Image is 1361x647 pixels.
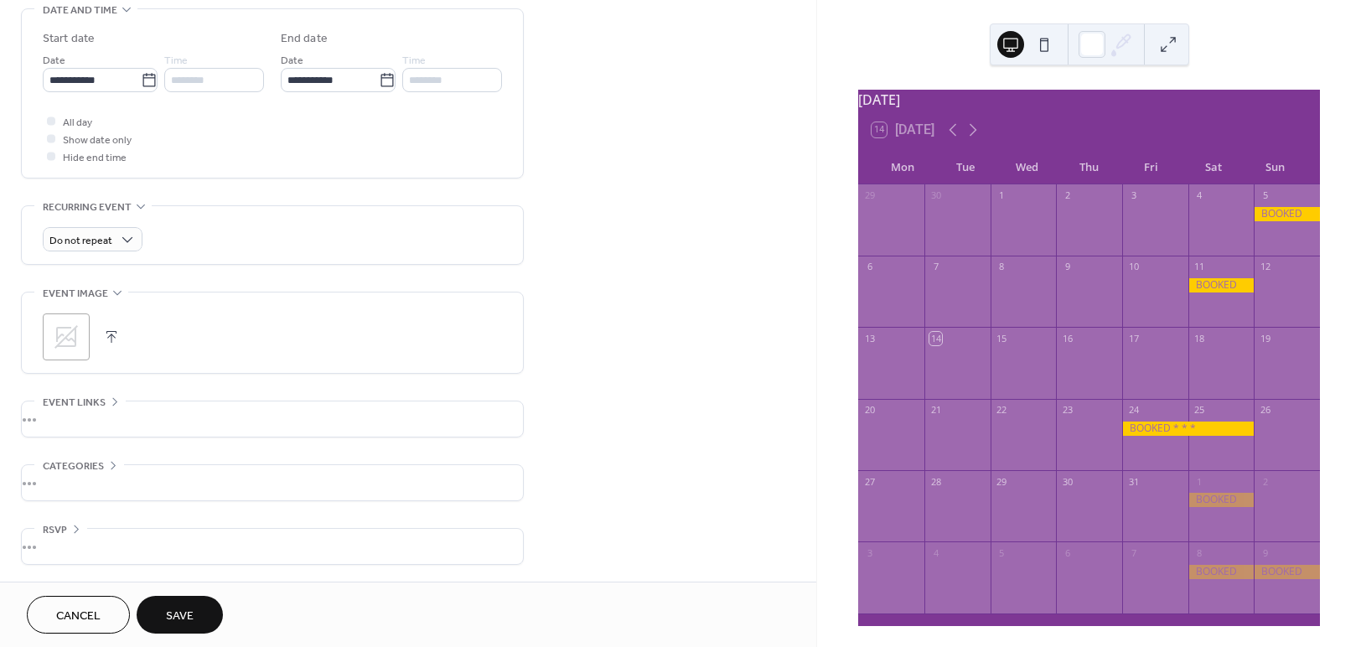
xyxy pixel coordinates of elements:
[22,401,523,437] div: •••
[996,404,1008,417] div: 22
[22,529,523,564] div: •••
[996,261,1008,273] div: 8
[1193,261,1206,273] div: 11
[43,521,67,539] span: RSVP
[43,285,108,303] span: Event image
[1127,261,1140,273] div: 10
[1061,189,1074,202] div: 2
[137,596,223,634] button: Save
[1127,189,1140,202] div: 3
[166,608,194,625] span: Save
[1061,475,1074,488] div: 30
[27,596,130,634] button: Cancel
[1193,404,1206,417] div: 25
[63,114,92,132] span: All day
[1061,404,1074,417] div: 23
[996,546,1008,559] div: 5
[1259,261,1271,273] div: 12
[863,546,876,559] div: 3
[929,189,942,202] div: 30
[63,132,132,149] span: Show date only
[164,52,188,70] span: Time
[996,475,1008,488] div: 29
[281,52,303,70] span: Date
[1188,565,1255,579] div: BOOKED
[63,149,127,167] span: Hide end time
[43,458,104,475] span: Categories
[1193,189,1206,202] div: 4
[1120,151,1182,184] div: Fri
[1259,332,1271,344] div: 19
[934,151,996,184] div: Tue
[858,90,1320,110] div: [DATE]
[1127,546,1140,559] div: 7
[1259,546,1271,559] div: 9
[929,404,942,417] div: 21
[1259,189,1271,202] div: 5
[49,231,112,251] span: Do not repeat
[929,332,942,344] div: 14
[863,332,876,344] div: 13
[1061,546,1074,559] div: 6
[1127,475,1140,488] div: 31
[43,52,65,70] span: Date
[1127,404,1140,417] div: 24
[1188,278,1255,292] div: BOOKED
[929,475,942,488] div: 28
[996,151,1058,184] div: Wed
[1193,332,1206,344] div: 18
[43,199,132,216] span: Recurring event
[1254,207,1320,221] div: BOOKED
[1193,475,1206,488] div: 1
[1188,493,1255,507] div: BOOKED
[56,608,101,625] span: Cancel
[863,404,876,417] div: 20
[281,30,328,48] div: End date
[1061,261,1074,273] div: 9
[1259,404,1271,417] div: 26
[863,475,876,488] div: 27
[1058,151,1120,184] div: Thu
[43,30,95,48] div: Start date
[43,2,117,19] span: Date and time
[996,189,1008,202] div: 1
[43,313,90,360] div: ;
[1245,151,1307,184] div: Sun
[929,261,942,273] div: 7
[1259,475,1271,488] div: 2
[43,394,106,411] span: Event links
[996,332,1008,344] div: 15
[1254,565,1320,579] div: BOOKED
[863,189,876,202] div: 29
[872,151,934,184] div: Mon
[1193,546,1206,559] div: 8
[929,546,942,559] div: 4
[863,261,876,273] div: 6
[1127,332,1140,344] div: 17
[1182,151,1245,184] div: Sat
[402,52,426,70] span: Time
[22,465,523,500] div: •••
[1061,332,1074,344] div: 16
